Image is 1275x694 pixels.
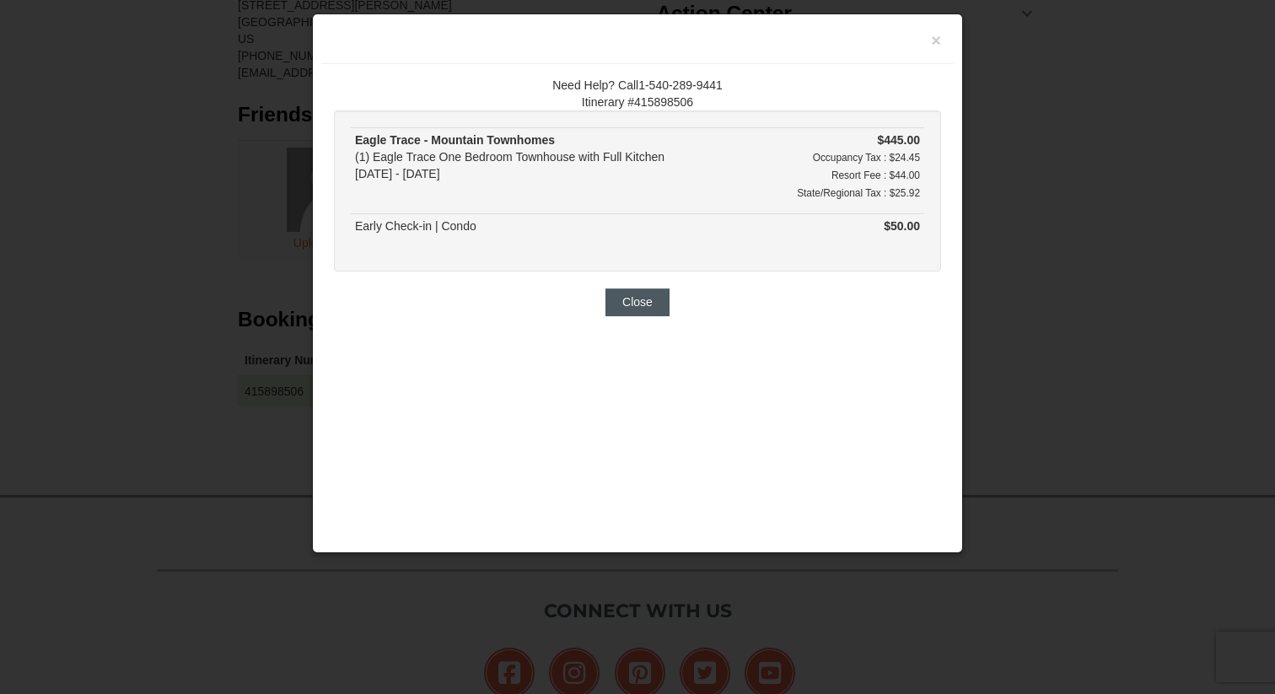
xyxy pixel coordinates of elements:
strong: Eagle Trace - Mountain Townhomes [355,133,555,147]
td: Early Check-in | Condo [351,214,756,239]
small: State/Regional Tax : $25.92 [797,187,920,199]
div: (1) Eagle Trace One Bedroom Townhouse with Full Kitchen [DATE] - [DATE] [355,132,752,182]
div: Need Help? Call1-540-289-9441 Itinerary #415898506 [334,77,941,110]
button: Close [605,288,670,315]
small: Occupancy Tax : $24.45 [813,152,920,164]
button: × [931,32,941,49]
small: Resort Fee : $44.00 [831,169,920,181]
strong: $50.00 [884,219,920,233]
strong: $445.00 [877,133,920,147]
